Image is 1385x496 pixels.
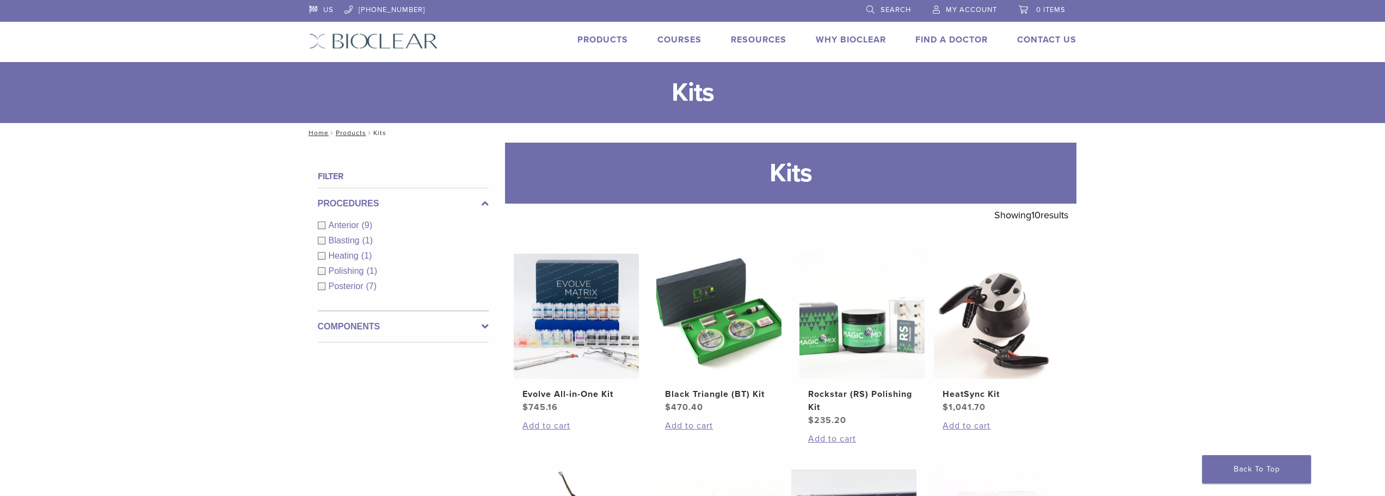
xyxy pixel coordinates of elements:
[657,34,701,45] a: Courses
[513,254,640,414] a: Evolve All-in-One KitEvolve All-in-One Kit $745.16
[318,170,489,183] h4: Filter
[994,204,1068,226] p: Showing results
[1202,455,1311,483] a: Back To Top
[656,254,783,414] a: Black Triangle (BT) KitBlack Triangle (BT) Kit $470.40
[329,281,366,291] span: Posterior
[656,254,781,379] img: Black Triangle (BT) Kit
[522,388,630,401] h2: Evolve All-in-One Kit
[362,221,373,230] span: (9)
[318,197,489,210] label: Procedures
[1017,34,1076,45] a: Contact Us
[361,251,372,260] span: (1)
[665,402,671,413] span: $
[799,254,926,427] a: Rockstar (RS) Polishing KitRockstar (RS) Polishing Kit $235.20
[514,254,639,379] img: Evolve All-in-One Kit
[1031,209,1041,221] span: 10
[522,402,528,413] span: $
[943,388,1050,401] h2: HeatSync Kit
[665,402,703,413] bdi: 470.40
[305,129,329,137] a: Home
[329,236,362,245] span: Blasting
[808,415,814,426] span: $
[329,251,361,260] span: Heating
[366,130,373,136] span: /
[329,221,362,230] span: Anterior
[946,5,997,14] span: My Account
[799,254,925,379] img: Rockstar (RS) Polishing Kit
[665,419,773,432] a: Add to cart: “Black Triangle (BT) Kit”
[329,266,367,275] span: Polishing
[808,388,916,414] h2: Rockstar (RS) Polishing Kit
[577,34,628,45] a: Products
[522,419,630,432] a: Add to cart: “Evolve All-in-One Kit”
[329,130,336,136] span: /
[731,34,786,45] a: Resources
[933,254,1060,414] a: HeatSync KitHeatSync Kit $1,041.70
[522,402,558,413] bdi: 745.16
[943,402,986,413] bdi: 1,041.70
[808,432,916,445] a: Add to cart: “Rockstar (RS) Polishing Kit”
[366,281,377,291] span: (7)
[808,415,846,426] bdi: 235.20
[915,34,988,45] a: Find A Doctor
[665,388,773,401] h2: Black Triangle (BT) Kit
[336,129,366,137] a: Products
[318,320,489,333] label: Components
[881,5,911,14] span: Search
[1036,5,1066,14] span: 0 items
[816,34,886,45] a: Why Bioclear
[943,419,1050,432] a: Add to cart: “HeatSync Kit”
[934,254,1059,379] img: HeatSync Kit
[943,402,949,413] span: $
[309,33,438,49] img: Bioclear
[301,123,1085,143] nav: Kits
[362,236,373,245] span: (1)
[505,143,1076,204] h1: Kits
[366,266,377,275] span: (1)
